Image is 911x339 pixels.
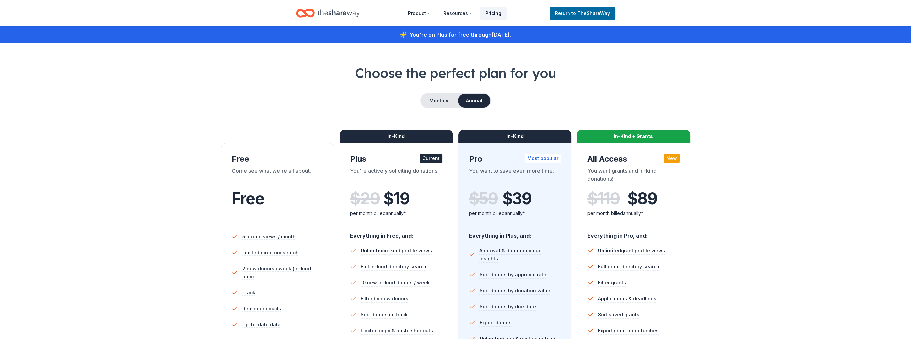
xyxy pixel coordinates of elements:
[550,7,615,20] a: Returnto TheShareWay
[242,265,324,281] span: 2 new donors / week (in-kind only)
[340,130,453,143] div: In-Kind
[361,327,433,335] span: Limited copy & paste shortcuts
[587,167,680,185] div: You want grants and in-kind donations!
[664,154,680,163] div: New
[296,5,360,21] a: Home
[587,226,680,240] div: Everything in Pro, and:
[479,247,561,263] span: Approval & donation value insights
[361,248,384,253] span: Unlimited
[242,249,299,257] span: Limited directory search
[502,189,532,208] span: $ 39
[458,94,490,108] button: Annual
[598,248,665,253] span: grant profile views
[627,189,657,208] span: $ 89
[480,319,512,327] span: Export donors
[361,311,408,319] span: Sort donors in Track
[571,10,610,16] span: to TheShareWay
[480,303,536,311] span: Sort donors by due date
[458,130,572,143] div: In-Kind
[350,226,442,240] div: Everything in Free, and:
[469,154,561,164] div: Pro
[350,209,442,217] div: per month billed annually*
[598,279,626,287] span: Filter grants
[232,189,264,208] span: Free
[361,279,430,287] span: 10 new in-kind donors / week
[350,167,442,185] div: You're actively soliciting donations.
[480,7,507,20] a: Pricing
[587,209,680,217] div: per month billed annually*
[598,295,656,303] span: Applications & deadlines
[242,233,296,241] span: 5 profile views / month
[555,9,610,17] span: Return
[420,154,442,163] div: Current
[383,189,409,208] span: $ 19
[232,154,324,164] div: Free
[438,7,479,20] button: Resources
[525,154,561,163] div: Most popular
[403,5,507,21] nav: Main
[141,64,770,82] h1: Choose the perfect plan for you
[577,130,690,143] div: In-Kind + Grants
[598,327,659,335] span: Export grant opportunities
[480,287,550,295] span: Sort donors by donation value
[598,248,621,253] span: Unlimited
[242,321,281,329] span: Up-to-date data
[403,7,437,20] button: Product
[242,289,255,297] span: Track
[469,209,561,217] div: per month billed annually*
[361,263,426,271] span: Full in-kind directory search
[421,94,457,108] button: Monthly
[480,271,546,279] span: Sort donors by approval rate
[361,295,408,303] span: Filter by new donors
[469,226,561,240] div: Everything in Plus, and:
[242,305,281,313] span: Reminder emails
[469,167,561,185] div: You want to save even more time.
[598,263,659,271] span: Full grant directory search
[232,167,324,185] div: Come see what we're all about.
[361,248,432,253] span: in-kind profile views
[598,311,639,319] span: Sort saved grants
[587,154,680,164] div: All Access
[350,154,442,164] div: Plus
